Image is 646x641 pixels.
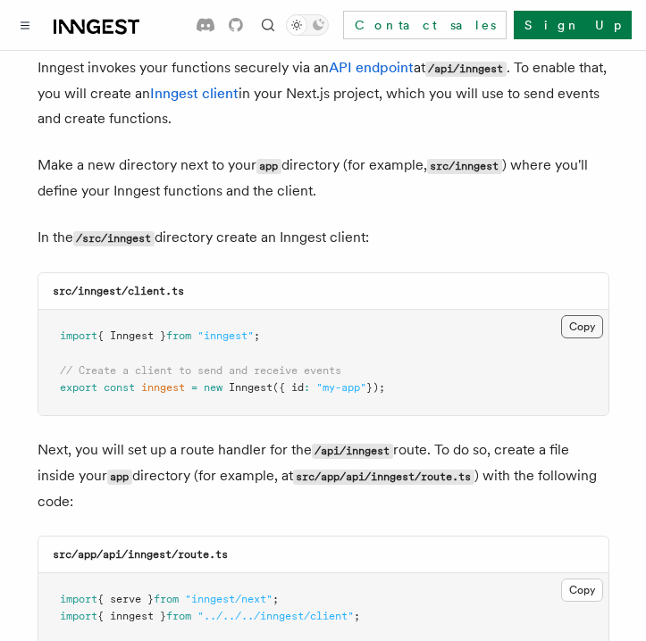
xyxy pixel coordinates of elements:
[38,153,609,204] p: Make a new directory next to your directory (for example, ) where you'll define your Inngest func...
[154,593,179,605] span: from
[256,159,281,174] code: app
[329,59,414,76] a: API endpoint
[312,444,393,459] code: /api/inngest
[286,14,329,36] button: Toggle dark mode
[354,610,360,622] span: ;
[366,381,385,394] span: });
[97,329,166,342] span: { Inngest }
[273,381,304,394] span: ({ id
[60,329,97,342] span: import
[166,329,191,342] span: from
[73,231,155,246] code: /src/inngest
[343,11,507,39] a: Contact sales
[38,437,609,514] p: Next, you will set up a route handler for the route. To do so, create a file inside your director...
[141,381,185,394] span: inngest
[197,610,354,622] span: "../../../inngest/client"
[514,11,632,39] a: Sign Up
[104,381,135,394] span: const
[191,381,197,394] span: =
[107,470,132,485] code: app
[53,548,228,561] code: src/app/api/inngest/route.ts
[316,381,366,394] span: "my-app"
[14,14,36,36] button: Toggle navigation
[53,285,184,297] code: src/inngest/client.ts
[293,470,474,485] code: src/app/api/inngest/route.ts
[425,62,507,77] code: /api/inngest
[197,329,254,342] span: "inngest"
[97,593,154,605] span: { serve }
[273,593,279,605] span: ;
[304,381,310,394] span: :
[254,329,260,342] span: ;
[60,610,97,622] span: import
[204,381,222,394] span: new
[166,610,191,622] span: from
[257,14,279,36] button: Find something...
[97,610,166,622] span: { inngest }
[427,159,502,174] code: src/inngest
[60,364,341,377] span: // Create a client to send and receive events
[38,225,609,251] p: In the directory create an Inngest client:
[150,85,239,102] a: Inngest client
[561,315,603,338] button: Copy
[60,381,97,394] span: export
[229,381,273,394] span: Inngest
[38,55,609,131] p: Inngest invokes your functions securely via an at . To enable that, you will create an in your Ne...
[60,593,97,605] span: import
[185,593,273,605] span: "inngest/next"
[561,579,603,602] button: Copy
